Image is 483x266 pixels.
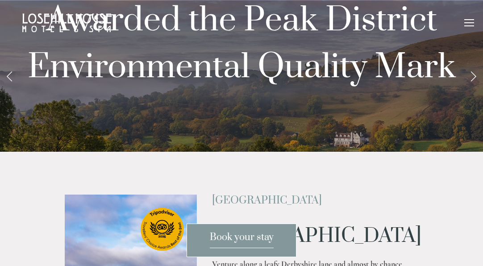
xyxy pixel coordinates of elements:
[187,224,296,257] a: Book your stay
[212,195,418,206] h2: [GEOGRAPHIC_DATA]
[463,62,483,89] a: Next Slide
[210,231,274,248] span: Book your stay
[22,13,112,32] img: Losehill House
